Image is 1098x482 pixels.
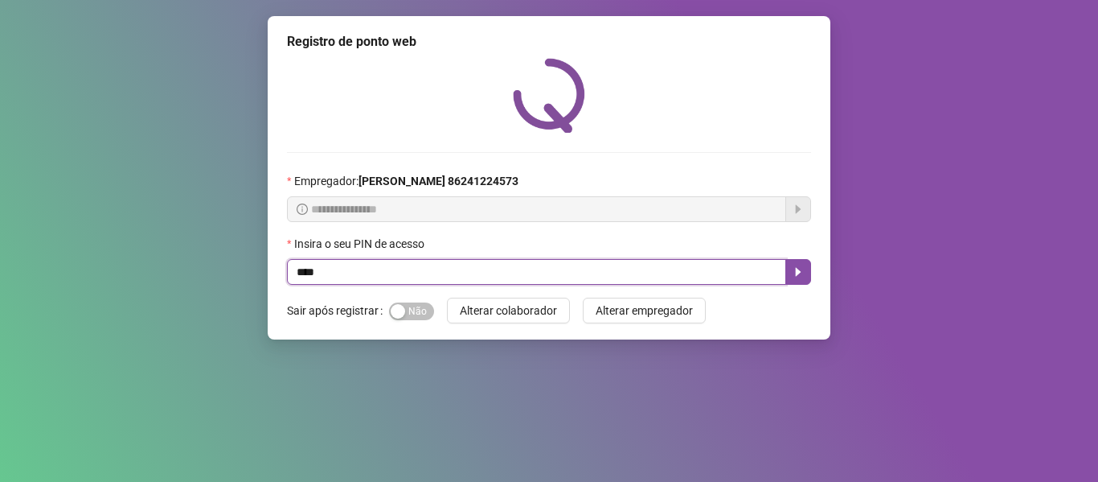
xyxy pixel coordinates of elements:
[294,172,518,190] span: Empregador :
[297,204,308,215] span: info-circle
[596,302,693,319] span: Alterar empregador
[792,266,805,278] span: caret-right
[287,298,389,323] label: Sair após registrar
[583,298,706,323] button: Alterar empregador
[447,298,570,323] button: Alterar colaborador
[358,175,518,187] strong: [PERSON_NAME] 86241224573
[460,302,557,319] span: Alterar colaborador
[287,235,435,253] label: Insira o seu PIN de acesso
[513,58,585,133] img: QRPoint
[287,32,811,51] div: Registro de ponto web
